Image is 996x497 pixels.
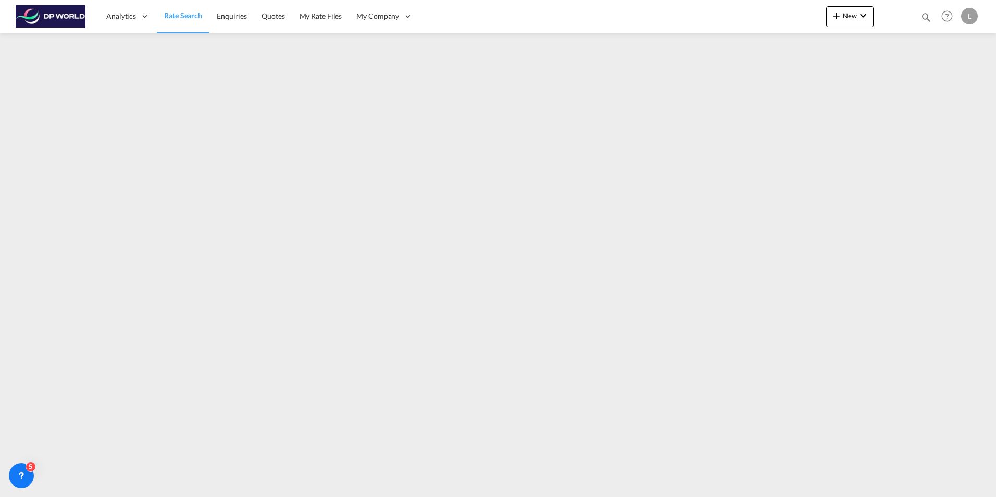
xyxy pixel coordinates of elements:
span: Enquiries [217,11,247,20]
span: Rate Search [164,11,202,20]
div: icon-magnify [920,11,932,27]
span: Analytics [106,11,136,21]
span: New [830,11,869,20]
div: L [961,8,978,24]
button: icon-plus 400-fgNewicon-chevron-down [826,6,874,27]
div: Help [938,7,961,26]
md-icon: icon-magnify [920,11,932,23]
span: Quotes [262,11,284,20]
img: c08ca190194411f088ed0f3ba295208c.png [16,5,86,28]
span: My Company [356,11,399,21]
md-icon: icon-chevron-down [857,9,869,22]
span: My Rate Files [300,11,342,20]
span: Help [938,7,956,25]
md-icon: icon-plus 400-fg [830,9,843,22]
